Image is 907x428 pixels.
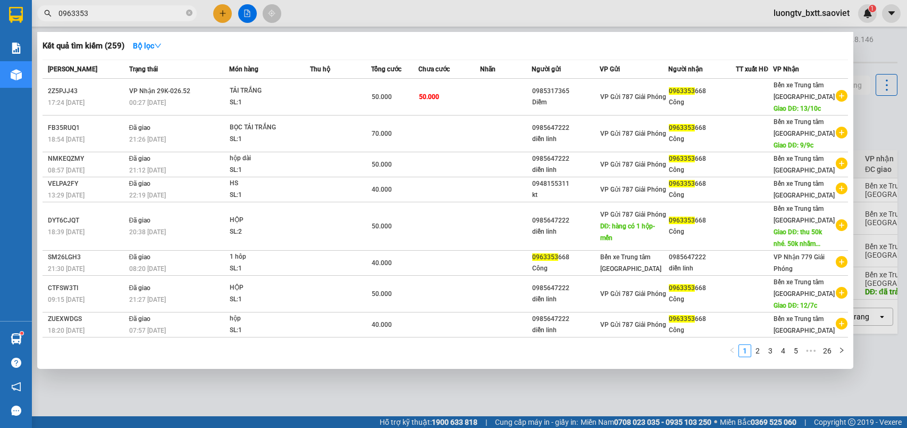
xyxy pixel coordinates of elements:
div: SL: 1 [230,294,309,306]
span: 00:27 [DATE] [129,99,166,106]
span: 50.000 [372,93,392,101]
span: 50.000 [372,290,392,298]
button: left [726,344,738,357]
div: HS [230,178,309,190]
div: 0985647222 [532,215,599,226]
span: VP Gửi 787 Giải Phóng [600,161,666,168]
span: Bến xe Trung tâm [GEOGRAPHIC_DATA] [774,118,835,137]
span: Đã giao [129,217,151,224]
li: 26 [819,344,835,357]
span: plus-circle [836,219,847,231]
li: 1 [738,344,751,357]
div: Công [669,325,735,336]
div: 0985647222 [532,153,599,164]
div: Công [669,134,735,145]
span: 0963353 [669,124,695,131]
span: VP Gửi 787 Giải Phóng [600,321,666,328]
div: BỌC TẢI TRẮNG [230,122,309,134]
span: Bến xe Trung tâm [GEOGRAPHIC_DATA] [774,205,835,224]
span: 18:20 [DATE] [48,327,85,334]
span: plus-circle [836,256,847,268]
span: Món hàng [229,65,258,73]
div: diễn linh [532,325,599,336]
span: Đã giao [129,253,151,261]
span: 70.000 [372,130,392,137]
div: VELPA2FY [48,178,126,190]
div: kt [532,190,599,201]
span: Giao DĐ: 12/7c [774,302,817,309]
span: 40.000 [372,321,392,328]
span: Thu hộ [310,65,330,73]
span: 08:57 [DATE] [48,167,85,174]
span: 09:15 [DATE] [48,296,85,303]
span: plus-circle [836,158,847,169]
a: 26 [820,345,835,357]
span: Trạng thái [129,65,158,73]
div: Công [669,164,735,176]
div: 668 [669,86,735,97]
img: warehouse-icon [11,333,22,344]
div: SL: 1 [230,325,309,336]
span: VP Gửi 787 Giải Phóng [600,93,666,101]
span: DĐ: hàng có 1 hộp- mến [600,223,656,242]
div: 0985647222 [532,283,599,294]
div: 668 [669,122,735,134]
div: diễn linh [532,294,599,305]
span: VP Gửi 787 Giải Phóng [600,211,666,218]
div: Công [669,294,735,305]
span: [PERSON_NAME] [48,65,97,73]
div: 0985647222 [669,252,735,263]
span: down [154,42,162,50]
span: 50.000 [419,93,439,101]
span: 18:39 [DATE] [48,228,85,236]
strong: Bộ lọc [133,42,162,50]
div: 668 [669,215,735,226]
span: Giao DĐ: 9/9c [774,142,813,149]
li: Next 5 Pages [802,344,819,357]
div: 2Z5PJJ43 [48,86,126,97]
button: Bộ lọcdown [124,37,170,54]
li: 2 [751,344,764,357]
span: 21:12 [DATE] [129,167,166,174]
span: question-circle [11,358,21,368]
div: NMKEQZMY [48,153,126,164]
img: warehouse-icon [11,69,22,80]
span: plus-circle [836,287,847,299]
span: VP Nhận 779 Giải Phóng [774,253,825,273]
span: 40.000 [372,186,392,193]
li: 4 [777,344,790,357]
span: Bến xe Trung tâm [GEOGRAPHIC_DATA] [774,180,835,199]
div: diễn linh [532,226,599,237]
span: plus-circle [836,90,847,102]
span: right [838,347,845,353]
span: left [729,347,735,353]
li: 5 [790,344,802,357]
span: Đã giao [129,155,151,162]
span: Người nhận [668,65,703,73]
span: 20:38 [DATE] [129,228,166,236]
h3: Kết quả tìm kiếm ( 259 ) [43,40,124,52]
span: 40.000 [372,259,392,267]
a: 1 [739,345,751,357]
a: 5 [790,345,802,357]
span: 0963353 [669,155,695,162]
span: 0963353 [669,87,695,95]
div: SL: 1 [230,263,309,275]
div: 1 hôp [230,251,309,263]
span: 0963353 [669,315,695,323]
span: 21:30 [DATE] [48,265,85,273]
span: plus-circle [836,183,847,194]
div: 668 [669,283,735,294]
span: VP Gửi 787 Giải Phóng [600,130,666,137]
span: 0963353 [669,284,695,292]
div: diễn linh [532,164,599,176]
div: 668 [669,153,735,164]
span: close-circle [186,9,192,19]
span: Bến xe Trung tâm [GEOGRAPHIC_DATA] [774,81,835,101]
span: plus-circle [836,127,847,138]
div: Công [669,190,735,201]
span: 17:24 [DATE] [48,99,85,106]
div: diễn linh [532,134,599,145]
div: hộp [230,313,309,325]
span: notification [11,382,21,392]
